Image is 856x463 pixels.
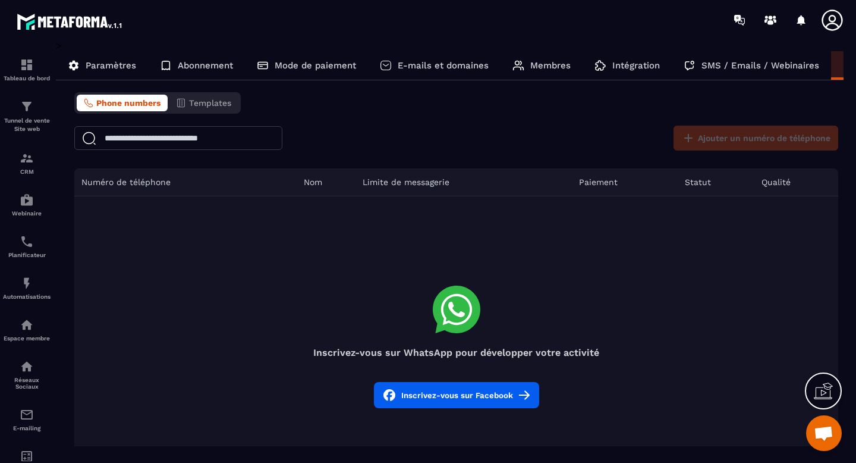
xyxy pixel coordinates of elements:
th: Paiement [572,168,678,196]
p: Réseaux Sociaux [3,377,51,390]
p: Mode de paiement [275,60,356,71]
span: Templates [189,98,231,108]
a: schedulerschedulerPlanificateur [3,226,51,267]
p: Paramètres [86,60,136,71]
p: Planificateur [3,252,51,258]
button: Inscrivez-vous sur Facebook [374,382,539,408]
th: Nom [297,168,355,196]
img: social-network [20,359,34,374]
p: Espace membre [3,335,51,342]
p: Abonnement [178,60,233,71]
p: E-mailing [3,425,51,431]
span: Phone numbers [96,98,160,108]
p: Tunnel de vente Site web [3,117,51,133]
a: automationsautomationsWebinaire [3,184,51,226]
p: E-mails et domaines [398,60,489,71]
p: Webinaire [3,210,51,217]
img: logo [17,11,124,32]
a: automationsautomationsAutomatisations [3,267,51,309]
a: formationformationCRM [3,142,51,184]
th: Statut [678,168,754,196]
a: social-networksocial-networkRéseaux Sociaux [3,351,51,399]
th: Qualité [754,168,838,196]
p: Automatisations [3,293,51,300]
button: Templates [169,95,238,111]
p: Tableau de bord [3,75,51,82]
img: automations [20,318,34,332]
th: Limite de messagerie [355,168,572,196]
a: automationsautomationsEspace membre [3,309,51,351]
img: scheduler [20,234,34,249]
th: Numéro de téléphone [74,168,297,196]
button: Phone numbers [77,95,168,111]
img: formation [20,58,34,72]
img: automations [20,193,34,207]
p: Membres [530,60,571,71]
a: formationformationTunnel de vente Site web [3,90,51,142]
p: SMS / Emails / Webinaires [701,60,819,71]
p: CRM [3,168,51,175]
p: Intégration [612,60,660,71]
h4: Inscrivez-vous sur WhatsApp pour développer votre activité [74,347,838,358]
img: formation [20,151,34,165]
a: emailemailE-mailing [3,399,51,440]
img: automations [20,276,34,290]
div: Ouvrir le chat [806,415,842,451]
a: formationformationTableau de bord [3,49,51,90]
img: email [20,408,34,422]
img: formation [20,99,34,114]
